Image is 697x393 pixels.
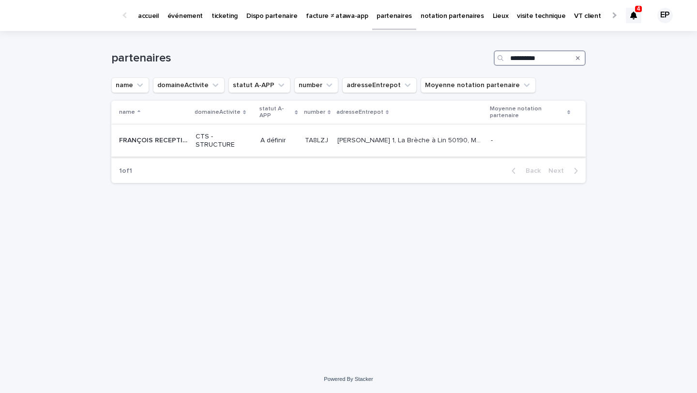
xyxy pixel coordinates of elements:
p: François Réception 1, La Brèche à Lin 50190, Marchésieux [337,135,485,145]
button: name [111,77,149,93]
p: domaineActivite [195,107,241,118]
button: Next [545,166,586,175]
p: adresseEntrepot [336,107,383,118]
button: domaineActivite [153,77,225,93]
h1: partenaires [111,51,490,65]
p: TA8LZJ [305,135,330,145]
button: number [294,77,338,93]
img: Ls34BcGeRexTGTNfXpUC [19,6,113,25]
div: EP [657,8,673,23]
p: CTS - STRUCTURE [196,133,253,149]
p: 1 of 1 [111,159,140,183]
span: Back [520,167,541,174]
div: 4 [626,8,641,23]
button: statut A-APP [228,77,290,93]
button: Back [504,166,545,175]
tr: FRANÇOIS RECEPTIONFRANÇOIS RECEPTION CTS - STRUCTUREA définirTA8LZJTA8LZJ [PERSON_NAME] 1, La Brè... [111,124,586,157]
p: statut A-APP [259,104,292,121]
p: FRANÇOIS RECEPTION [119,135,190,145]
p: - [491,135,495,145]
p: 4 [637,5,640,12]
p: name [119,107,135,118]
p: number [304,107,325,118]
input: Search [494,50,586,66]
button: adresseEntrepot [342,77,417,93]
p: A définir [260,136,297,145]
p: Moyenne notation partenaire [490,104,564,121]
button: Moyenne notation partenaire [421,77,536,93]
span: Next [548,167,570,174]
a: Powered By Stacker [324,376,373,382]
